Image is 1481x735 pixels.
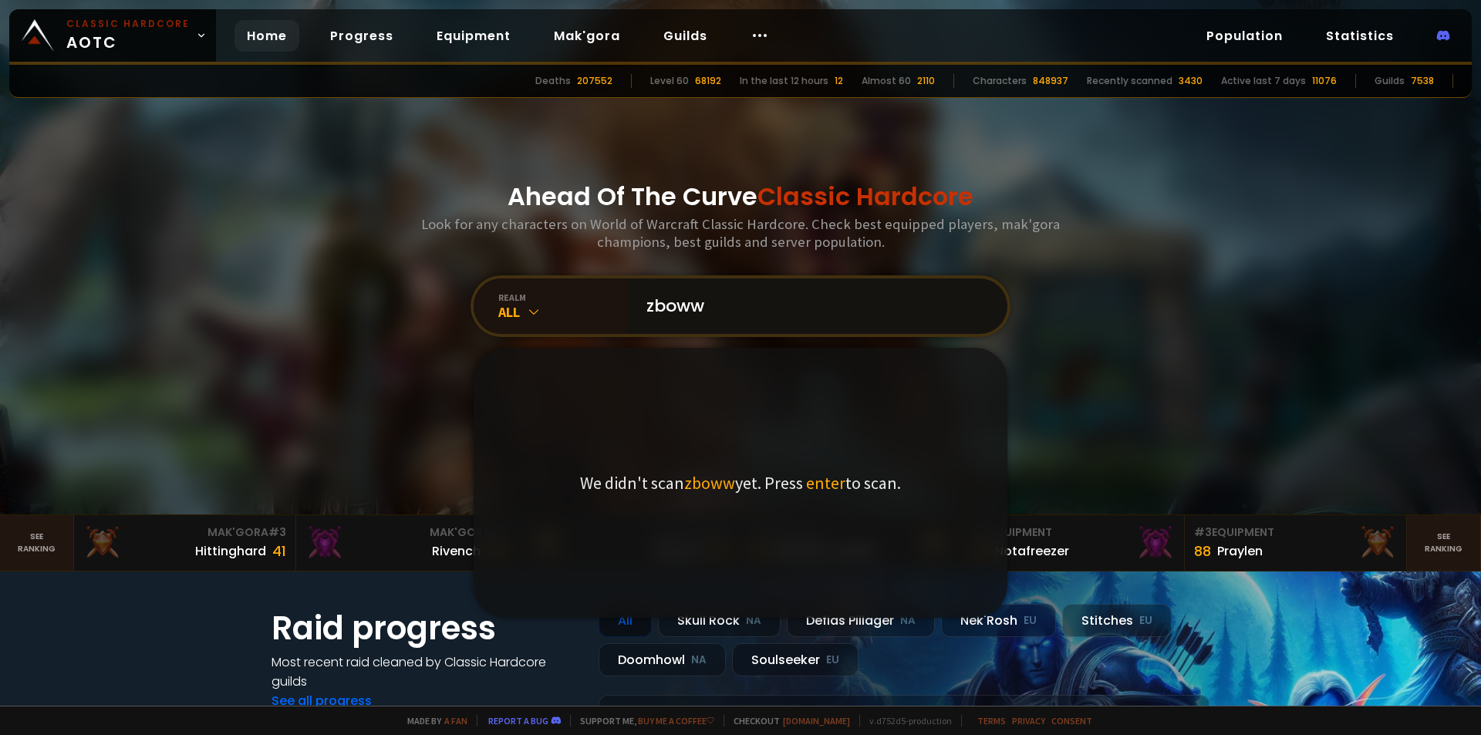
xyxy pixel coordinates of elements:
a: Mak'Gora#3Hittinghard41 [74,515,296,571]
div: Equipment [972,524,1175,541]
span: # 3 [1194,524,1212,540]
small: Classic Hardcore [66,17,190,31]
span: # 3 [268,524,286,540]
small: EU [1139,613,1152,629]
div: 68192 [695,74,721,88]
input: Search a character... [637,278,989,334]
span: Support me, [570,715,714,727]
a: Progress [318,20,406,52]
div: Rivench [432,541,481,561]
div: 7538 [1411,74,1434,88]
a: Statistics [1314,20,1406,52]
a: Equipment [424,20,523,52]
span: Made by [398,715,467,727]
div: 207552 [577,74,612,88]
div: Notafreezer [995,541,1069,561]
a: Population [1194,20,1295,52]
a: a fan [444,715,467,727]
div: 3430 [1179,74,1203,88]
p: We didn't scan yet. Press to scan. [580,472,901,494]
span: zboww [684,472,735,494]
div: All [599,604,652,637]
div: Skull Rock [658,604,781,637]
a: Guilds [651,20,720,52]
span: v. d752d5 - production [859,715,952,727]
div: Defias Pillager [787,604,935,637]
div: Doomhowl [599,643,726,676]
span: Classic Hardcore [757,179,973,214]
h1: Ahead Of The Curve [508,178,973,215]
div: 848937 [1033,74,1068,88]
a: Terms [977,715,1006,727]
div: Nek'Rosh [941,604,1056,637]
div: Equipment [1194,524,1397,541]
small: EU [826,652,839,668]
div: All [498,303,628,321]
h1: Raid progress [272,604,580,652]
span: Checkout [724,715,850,727]
div: 11076 [1312,74,1337,88]
div: Mak'Gora [305,524,508,541]
div: Almost 60 [862,74,911,88]
span: enter [806,472,845,494]
small: EU [1024,613,1037,629]
a: Seeranking [1407,515,1481,571]
a: #3Equipment88Praylen [1185,515,1407,571]
small: NA [691,652,707,668]
div: Guilds [1375,74,1405,88]
div: In the last 12 hours [740,74,828,88]
div: Mak'Gora [83,524,286,541]
a: Mak'Gora#2Rivench100 [296,515,518,571]
span: AOTC [66,17,190,54]
a: Report a bug [488,715,548,727]
div: 88 [1194,541,1211,561]
small: NA [900,613,916,629]
div: Characters [973,74,1027,88]
div: Stitches [1062,604,1172,637]
h3: Look for any characters on World of Warcraft Classic Hardcore. Check best equipped players, mak'g... [415,215,1066,251]
small: NA [746,613,761,629]
a: #2Equipment88Notafreezer [963,515,1185,571]
a: Classic HardcoreAOTC [9,9,216,62]
div: Soulseeker [732,643,859,676]
div: Active last 7 days [1221,74,1306,88]
div: Deaths [535,74,571,88]
a: Home [234,20,299,52]
div: realm [498,292,628,303]
a: See all progress [272,692,372,710]
a: Buy me a coffee [638,715,714,727]
div: 41 [272,541,286,561]
a: Mak'gora [541,20,633,52]
div: 12 [835,74,843,88]
a: Privacy [1012,715,1045,727]
h4: Most recent raid cleaned by Classic Hardcore guilds [272,652,580,691]
div: Level 60 [650,74,689,88]
a: Consent [1051,715,1092,727]
div: 2110 [917,74,935,88]
a: [DOMAIN_NAME] [783,715,850,727]
div: Praylen [1217,541,1263,561]
div: Hittinghard [195,541,266,561]
div: Recently scanned [1087,74,1172,88]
